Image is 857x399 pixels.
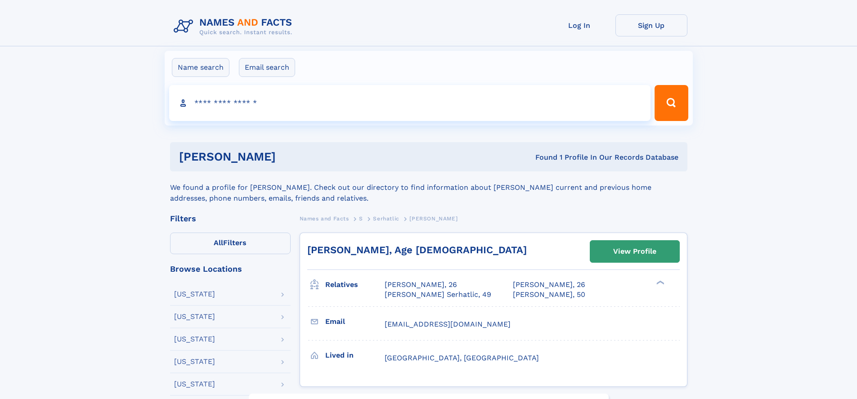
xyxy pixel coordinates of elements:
[543,14,615,36] a: Log In
[170,265,291,273] div: Browse Locations
[373,215,399,222] span: Serhatlic
[385,280,457,290] a: [PERSON_NAME], 26
[214,238,223,247] span: All
[170,215,291,223] div: Filters
[359,215,363,222] span: S
[385,354,539,362] span: [GEOGRAPHIC_DATA], [GEOGRAPHIC_DATA]
[170,233,291,254] label: Filters
[385,320,511,328] span: [EMAIL_ADDRESS][DOMAIN_NAME]
[174,336,215,343] div: [US_STATE]
[590,241,679,262] a: View Profile
[615,14,687,36] a: Sign Up
[613,241,656,262] div: View Profile
[385,290,491,300] a: [PERSON_NAME] Serhatlic, 49
[179,151,406,162] h1: [PERSON_NAME]
[405,152,678,162] div: Found 1 Profile In Our Records Database
[169,85,651,121] input: search input
[170,171,687,204] div: We found a profile for [PERSON_NAME]. Check out our directory to find information about [PERSON_N...
[655,85,688,121] button: Search Button
[513,290,585,300] a: [PERSON_NAME], 50
[300,213,349,224] a: Names and Facts
[325,277,385,292] h3: Relatives
[174,313,215,320] div: [US_STATE]
[174,381,215,388] div: [US_STATE]
[409,215,458,222] span: [PERSON_NAME]
[513,280,585,290] a: [PERSON_NAME], 26
[307,244,527,256] a: [PERSON_NAME], Age [DEMOGRAPHIC_DATA]
[170,14,300,39] img: Logo Names and Facts
[373,213,399,224] a: Serhatlic
[239,58,295,77] label: Email search
[325,348,385,363] h3: Lived in
[359,213,363,224] a: S
[174,291,215,298] div: [US_STATE]
[325,314,385,329] h3: Email
[172,58,229,77] label: Name search
[654,280,665,286] div: ❯
[174,358,215,365] div: [US_STATE]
